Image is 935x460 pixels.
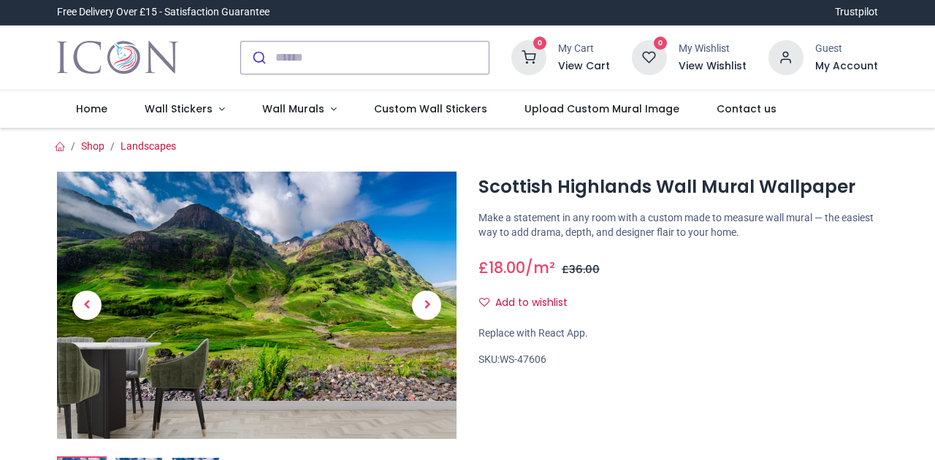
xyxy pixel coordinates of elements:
[262,101,324,116] span: Wall Murals
[558,42,610,56] div: My Cart
[835,5,878,20] a: Trustpilot
[478,211,878,239] p: Make a statement in any room with a custom made to measure wall mural — the easiest way to add dr...
[57,37,178,78] a: Logo of Icon Wall Stickers
[478,291,580,315] button: Add to wishlistAdd to wishlist
[145,101,213,116] span: Wall Stickers
[525,257,555,278] span: /m²
[57,212,117,399] a: Previous
[632,50,667,62] a: 0
[558,59,610,74] a: View Cart
[57,5,270,20] div: Free Delivery Over £15 - Satisfaction Guarantee
[243,91,355,129] a: Wall Murals
[72,291,102,320] span: Previous
[815,59,878,74] a: My Account
[241,42,275,74] button: Submit
[500,353,546,365] span: WS-47606
[524,101,679,116] span: Upload Custom Mural Image
[57,172,457,439] img: Scottish Highlands Wall Mural Wallpaper
[57,37,178,78] img: Icon Wall Stickers
[478,175,878,199] h1: Scottish Highlands Wall Mural Wallpaper
[815,42,878,56] div: Guest
[478,257,525,278] span: £
[489,257,525,278] span: 18.00
[562,262,600,277] span: £
[679,42,747,56] div: My Wishlist
[121,140,176,152] a: Landscapes
[479,297,489,307] i: Add to wishlist
[374,101,487,116] span: Custom Wall Stickers
[81,140,104,152] a: Shop
[126,91,244,129] a: Wall Stickers
[654,37,668,50] sup: 0
[717,101,776,116] span: Contact us
[569,262,600,277] span: 36.00
[533,37,547,50] sup: 0
[478,326,878,341] div: Replace with React App.
[412,291,441,320] span: Next
[478,353,878,367] div: SKU:
[76,101,107,116] span: Home
[397,212,457,399] a: Next
[679,59,747,74] a: View Wishlist
[511,50,546,62] a: 0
